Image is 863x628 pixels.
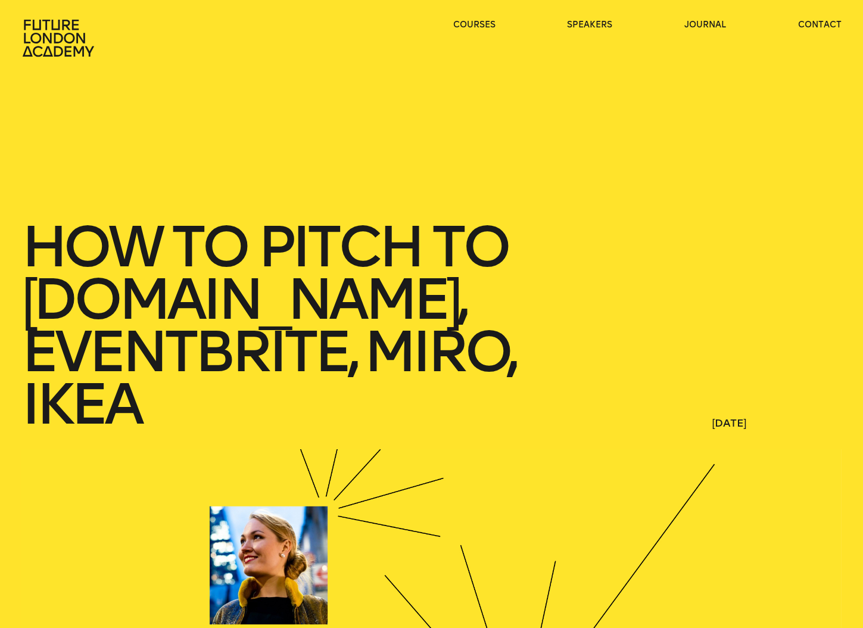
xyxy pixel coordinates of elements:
[21,220,625,430] h1: How to pitch to [DOMAIN_NAME], Eventbrite, Miro, IKEA
[712,416,841,430] span: [DATE]
[453,19,496,31] a: courses
[684,19,726,31] a: journal
[567,19,612,31] a: speakers
[798,19,842,31] a: contact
